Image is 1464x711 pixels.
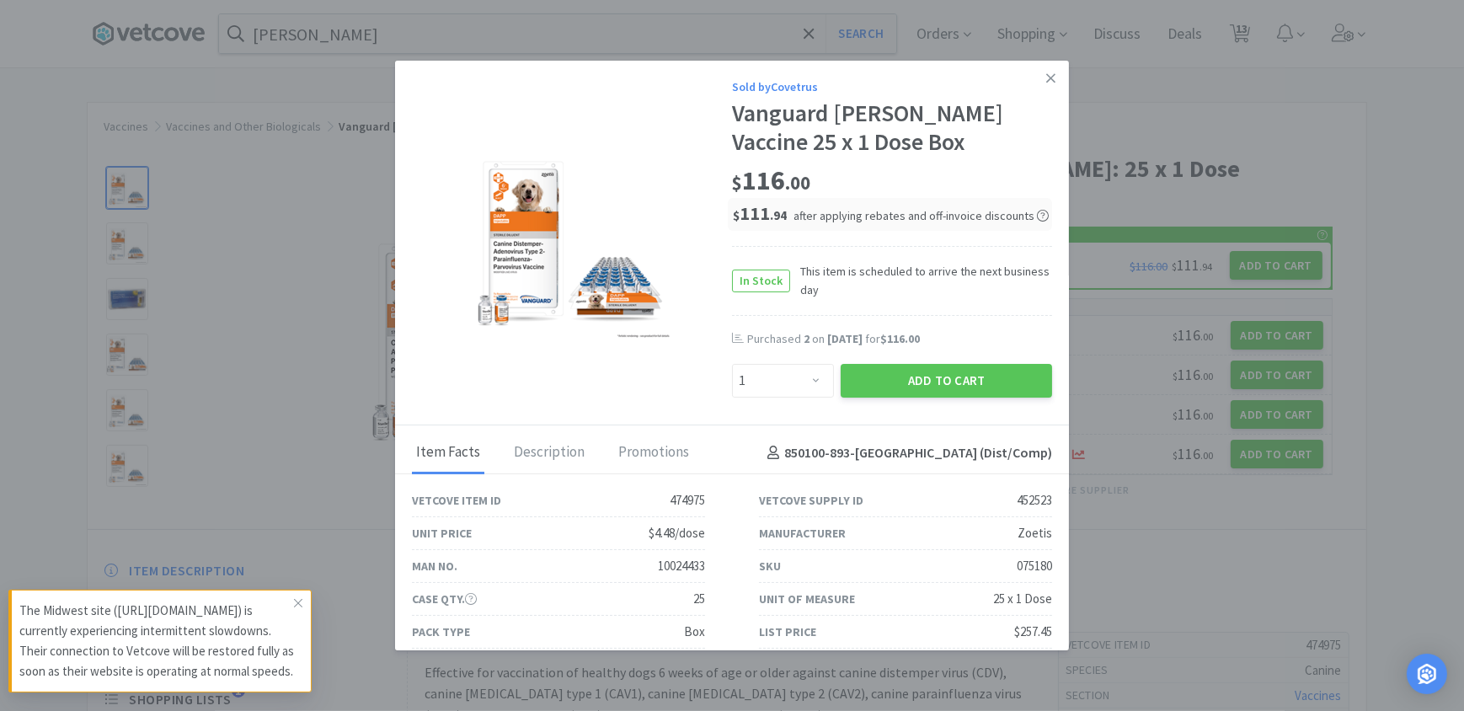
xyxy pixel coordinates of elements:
h4: 850100-893 - [GEOGRAPHIC_DATA] (Dist/Comp) [761,442,1052,464]
span: $ [733,207,740,223]
div: Box [684,622,705,642]
div: SKU [759,557,781,575]
span: [DATE] [827,331,863,346]
div: List Price [759,623,816,641]
div: Promotions [614,432,693,474]
div: 25 [693,589,705,609]
span: $116.00 [880,331,920,346]
div: Unit Price [412,524,472,543]
div: Vetcove Item ID [412,491,501,510]
div: $257.45 [1014,622,1052,642]
span: after applying rebates and off-invoice discounts [793,208,1049,223]
div: Manufacturer [759,524,846,543]
div: 452523 [1017,490,1052,511]
div: 10024433 [658,556,705,576]
div: Sold by Covetrus [732,78,1052,96]
div: $4.48/dose [649,523,705,543]
div: Man No. [412,557,457,575]
div: Zoetis [1018,523,1052,543]
div: Case Qty. [412,590,477,608]
div: Unit of Measure [759,590,855,608]
p: The Midwest site ([URL][DOMAIN_NAME]) is currently experiencing intermittent slowdowns. Their con... [19,601,294,682]
div: Open Intercom Messenger [1407,654,1447,694]
div: Item Facts [412,432,484,474]
div: 474975 [670,490,705,511]
span: This item is scheduled to arrive the next business day [790,262,1052,300]
div: Vanguard [PERSON_NAME] Vaccine 25 x 1 Dose Box [732,99,1052,156]
div: 25 x 1 Dose [993,589,1052,609]
div: Purchased on for [747,331,1052,348]
div: Description [510,432,589,474]
button: Add to Cart [841,364,1052,398]
span: 116 [732,163,810,197]
div: 075180 [1017,556,1052,576]
span: . 00 [785,171,810,195]
span: $ [732,171,742,195]
img: 0478912fe7064f798ba63a7715d2543e_452523.png [467,132,677,343]
div: Pack Type [412,623,470,641]
div: Vetcove Supply ID [759,491,863,510]
span: 111 [733,201,787,225]
span: . 94 [770,207,787,223]
span: In Stock [733,270,789,291]
span: 2 [804,331,809,346]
